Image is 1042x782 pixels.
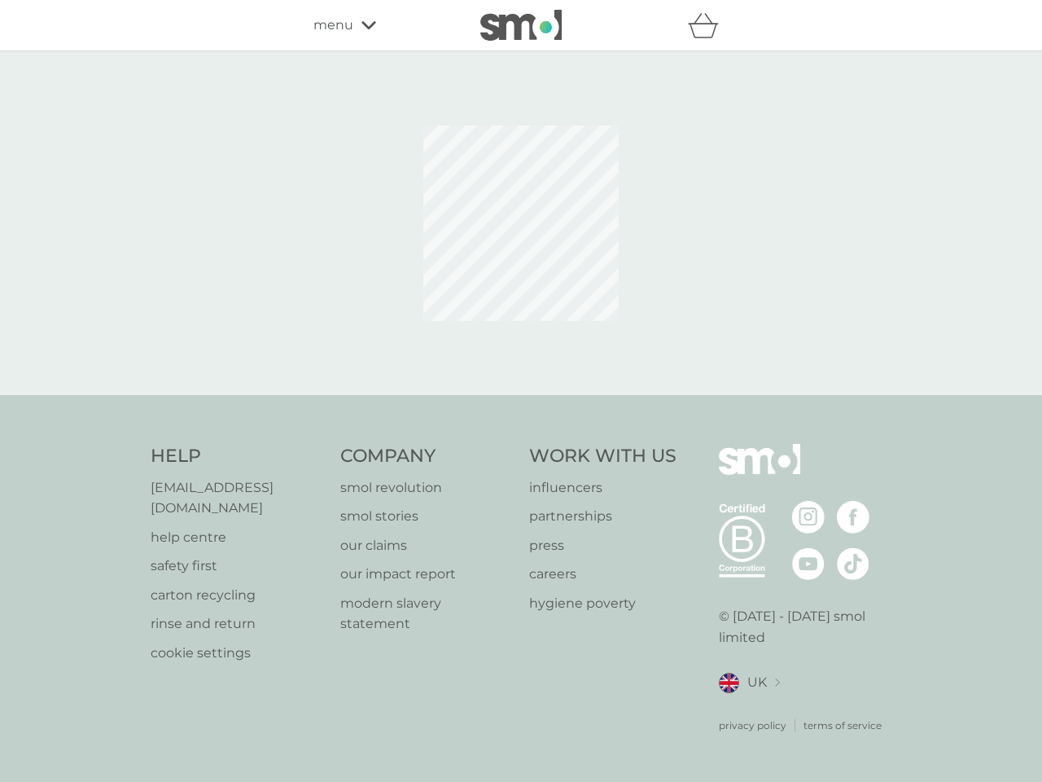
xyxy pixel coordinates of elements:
h4: Help [151,444,324,469]
a: press [529,535,676,556]
a: smol revolution [340,477,514,499]
a: privacy policy [719,718,786,733]
span: menu [313,15,353,36]
a: partnerships [529,506,676,527]
a: cookie settings [151,643,324,664]
a: rinse and return [151,613,324,635]
a: influencers [529,477,676,499]
h4: Company [340,444,514,469]
div: basket [688,9,729,42]
img: visit the smol Facebook page [837,501,869,534]
a: hygiene poverty [529,593,676,614]
img: visit the smol Youtube page [792,547,825,580]
span: UK [747,672,767,693]
img: visit the smol Tiktok page [837,547,869,580]
a: help centre [151,527,324,548]
a: our claims [340,535,514,556]
a: safety first [151,556,324,577]
a: our impact report [340,564,514,585]
a: careers [529,564,676,585]
a: modern slavery statement [340,593,514,635]
a: terms of service [803,718,882,733]
a: [EMAIL_ADDRESS][DOMAIN_NAME] [151,477,324,519]
a: carton recycling [151,585,324,606]
img: UK flag [719,673,739,693]
h4: Work With Us [529,444,676,469]
img: smol [480,10,562,41]
a: smol stories [340,506,514,527]
img: select a new location [775,679,780,688]
img: smol [719,444,800,499]
img: visit the smol Instagram page [792,501,825,534]
p: © [DATE] - [DATE] smol limited [719,606,892,648]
